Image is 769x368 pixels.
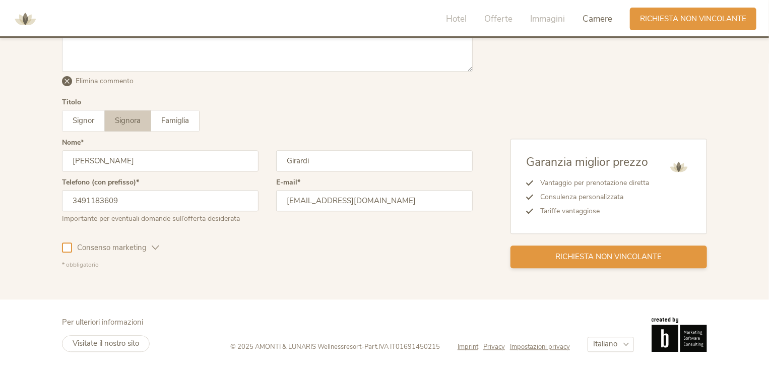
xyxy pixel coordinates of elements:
[62,99,81,106] div: Titolo
[483,342,505,351] span: Privacy
[361,342,364,351] span: -
[533,190,649,204] li: Consulenza personalizzata
[666,154,691,179] img: AMONTI & LUNARIS Wellnessresort
[276,150,473,171] input: Cognome
[510,342,570,351] a: Impostazioni privacy
[62,317,143,327] span: Per ulteriori informazioni
[62,211,259,224] div: Importante per eventuali domande sull’offerta desiderata
[446,13,467,25] span: Hotel
[364,342,440,351] span: Part.IVA IT01691450215
[458,342,478,351] span: Imprint
[62,190,259,211] input: Telefono (con prefisso)
[10,4,40,34] img: AMONTI & LUNARIS Wellnessresort
[530,13,565,25] span: Immagini
[484,13,512,25] span: Offerte
[230,342,361,351] span: © 2025 AMONTI & LUNARIS Wellnessresort
[640,14,746,24] span: Richiesta non vincolante
[652,317,707,351] img: Brandnamic GmbH | Leading Hospitality Solutions
[73,115,94,126] span: Signor
[533,176,649,190] li: Vantaggio per prenotazione diretta
[62,261,473,269] div: * obbligatorio
[583,13,612,25] span: Camere
[115,115,141,126] span: Signora
[62,335,150,352] a: Visitate il nostro sito
[161,115,189,126] span: Famiglia
[556,252,662,262] span: Richiesta non vincolante
[62,150,259,171] input: Nome
[62,179,139,186] label: Telefono (con prefisso)
[62,139,84,146] label: Nome
[483,342,510,351] a: Privacy
[76,76,134,86] span: Elimina commento
[533,204,649,218] li: Tariffe vantaggiose
[72,242,152,253] span: Consenso marketing
[458,342,483,351] a: Imprint
[276,179,300,186] label: E-mail
[276,190,473,211] input: E-mail
[10,15,40,22] a: AMONTI & LUNARIS Wellnessresort
[73,338,139,348] span: Visitate il nostro sito
[526,154,648,170] span: Garanzia miglior prezzo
